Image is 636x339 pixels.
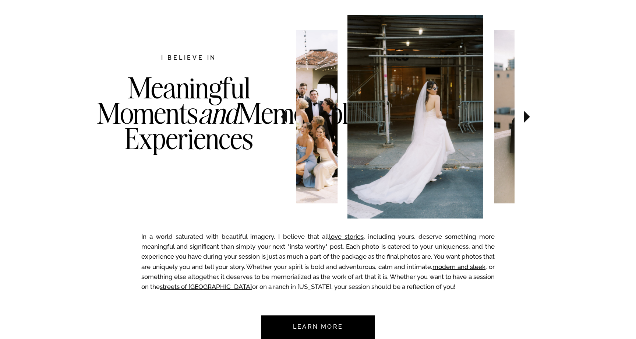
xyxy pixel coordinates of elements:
[198,95,238,131] i: and
[494,30,618,203] img: Bride and groom in front of NYC skyline
[122,53,255,63] h2: I believe in
[329,233,364,240] a: love stories
[160,283,252,290] a: streets of [GEOGRAPHIC_DATA]
[222,30,337,203] img: Wedding party cheering for the bride and groom
[97,75,281,181] h3: Meaningful Moments Memorable Experiences
[347,15,483,219] img: Bride in New York City with her dress train trailing behind her
[283,315,353,339] a: Learn more
[432,263,485,270] a: modern and sleek
[141,232,495,296] p: In a world saturated with beautiful imagery, I believe that all , including yours, deserve someth...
